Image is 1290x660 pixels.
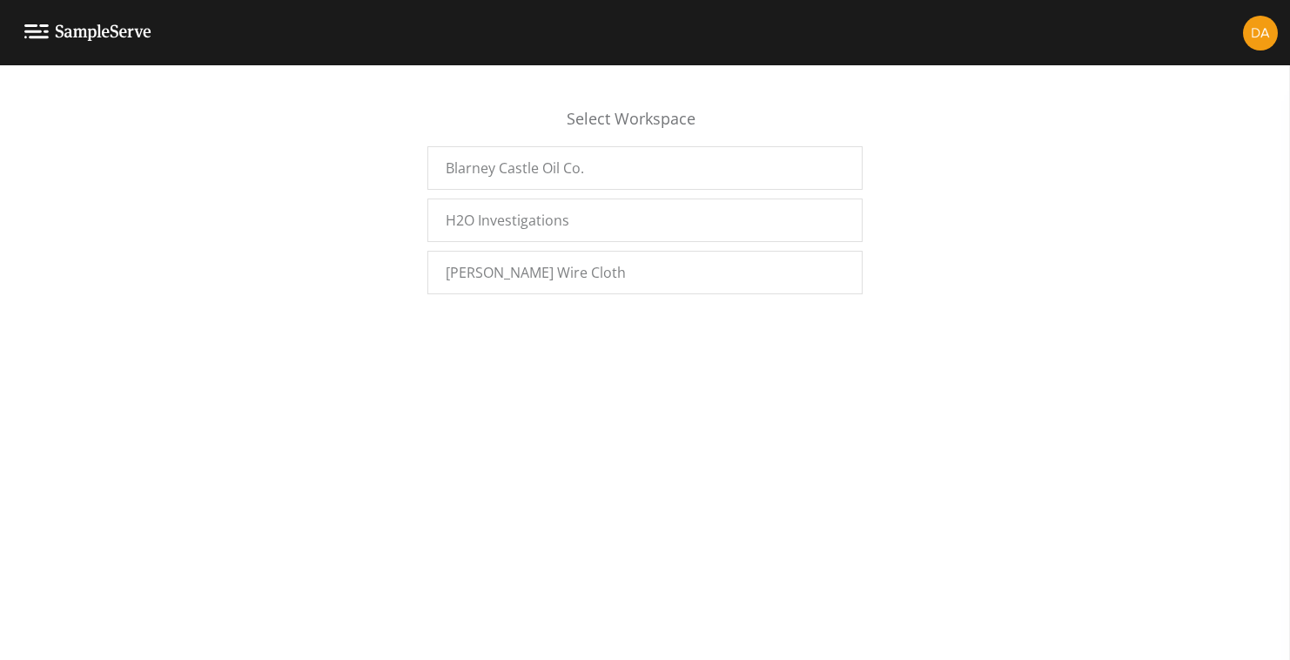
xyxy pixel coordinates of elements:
div: Select Workspace [427,107,863,146]
a: [PERSON_NAME] Wire Cloth [427,251,863,294]
span: H2O Investigations [446,210,569,231]
span: [PERSON_NAME] Wire Cloth [446,262,626,283]
img: logo [24,24,151,41]
img: e87f1c0e44c1658d59337c30f0e43455 [1243,16,1278,51]
span: Blarney Castle Oil Co. [446,158,584,178]
a: Blarney Castle Oil Co. [427,146,863,190]
a: H2O Investigations [427,199,863,242]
